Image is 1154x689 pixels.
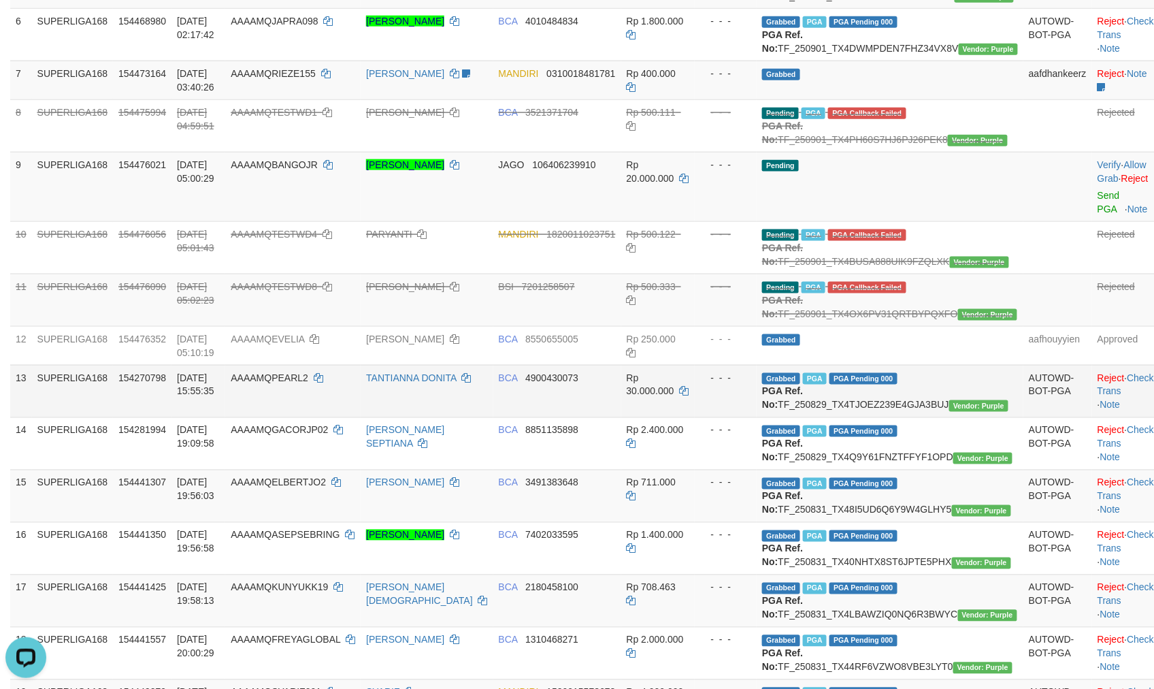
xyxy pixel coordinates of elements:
span: [DATE] 05:10:19 [177,334,214,358]
span: Rp 500.122 [627,229,676,240]
span: PGA Error [828,282,906,293]
span: Marked by aafmaleo [802,229,825,241]
td: TF_250831_TX48I5UD6Q6Y9W4GLHY5 [757,470,1023,522]
span: Copy 7402033595 to clipboard [525,530,578,541]
a: [PERSON_NAME] SEPTIANA [366,425,444,449]
td: SUPERLIGA168 [32,221,114,274]
td: 16 [10,522,32,575]
span: AAAAMQTESTWD4 [231,229,317,240]
span: Copy 8550655005 to clipboard [525,334,578,344]
a: [PERSON_NAME] [366,16,444,27]
span: AAAAMQFREYAGLOBAL [231,635,340,645]
td: TF_250831_TX4LBAWZIQ0NQ6R3BWYC [757,575,1023,627]
a: Reject [1098,425,1125,436]
a: Reject [1098,477,1125,488]
span: PGA Pending [829,583,897,594]
span: [DATE] 02:17:42 [177,16,214,40]
b: PGA Ref. No: [762,386,803,411]
a: Note [1127,68,1148,79]
a: [PERSON_NAME] [366,334,444,344]
span: BCA [499,372,518,383]
td: 8 [10,99,32,152]
td: SUPERLIGA168 [32,365,114,417]
span: Grabbed [762,635,800,647]
span: PGA Pending [829,16,897,28]
a: Reject [1098,68,1125,79]
td: TF_250831_TX44RF6VZWO8VBE3LYT0 [757,627,1023,679]
a: [PERSON_NAME] [366,107,444,118]
td: 10 [10,221,32,274]
span: [DATE] 19:56:03 [177,477,214,502]
span: Rp 2.000.000 [627,635,684,645]
span: Copy 106406239910 to clipboard [532,159,595,170]
span: Grabbed [762,478,800,490]
span: Copy 0310018481781 to clipboard [546,68,615,79]
span: Grabbed [762,530,800,542]
span: Grabbed [762,583,800,594]
span: 154441557 [118,635,166,645]
span: 154441425 [118,582,166,593]
b: PGA Ref. No: [762,29,803,54]
span: PGA Pending [829,478,897,490]
span: Rp 2.400.000 [627,425,684,436]
span: AAAAMQPEARL2 [231,372,308,383]
span: JAGO [499,159,525,170]
b: PGA Ref. No: [762,491,803,515]
td: SUPERLIGA168 [32,152,114,221]
span: BCA [499,477,518,488]
span: [DATE] 19:56:58 [177,530,214,554]
span: Vendor URL: https://trx4.1velocity.biz [952,558,1011,569]
a: Reject [1098,16,1125,27]
span: Marked by aafsoycanthlai [803,478,827,490]
a: Reject [1098,372,1125,383]
span: PGA Pending [829,635,897,647]
span: AAAAMQTESTWD1 [231,107,317,118]
span: AAAAMQGACORJP02 [231,425,328,436]
span: [DATE] 05:00:29 [177,159,214,184]
span: 154476352 [118,334,166,344]
a: [PERSON_NAME] [366,281,444,292]
a: Check Trans [1098,530,1154,554]
span: [DATE] 05:01:43 [177,229,214,253]
td: TF_250831_TX40NHTX8ST6JPTE5PHX [757,522,1023,575]
span: PGA Pending [829,530,897,542]
span: BCA [499,16,518,27]
div: - - - [700,67,752,80]
span: Vendor URL: https://trx4.1velocity.biz [952,505,1011,517]
div: - - - [700,280,752,293]
span: BCA [499,582,518,593]
td: 11 [10,274,32,326]
a: Check Trans [1098,635,1154,659]
span: Marked by aafsoycanthlai [803,635,827,647]
td: AUTOWD-BOT-PGA [1023,365,1092,417]
td: AUTOWD-BOT-PGA [1023,8,1092,61]
td: AUTOWD-BOT-PGA [1023,470,1092,522]
span: AAAAMQTESTWD8 [231,281,317,292]
td: SUPERLIGA168 [32,522,114,575]
span: Copy 3521371704 to clipboard [525,107,578,118]
td: 18 [10,627,32,679]
td: TF_250829_TX4Q9Y61FNZTFFYF1OPD [757,417,1023,470]
div: - - - [700,371,752,385]
span: Pending [762,229,799,241]
span: Copy 3491383648 to clipboard [525,477,578,488]
span: Grabbed [762,334,800,346]
span: Marked by aafsoycanthlai [803,583,827,594]
span: PGA Pending [829,426,897,437]
span: Pending [762,108,799,119]
td: 7 [10,61,32,99]
a: Note [1100,400,1121,411]
span: Marked by aafchoeunmanni [803,16,827,28]
span: Pending [762,282,799,293]
td: SUPERLIGA168 [32,99,114,152]
a: Note [1127,204,1148,214]
td: AUTOWD-BOT-PGA [1023,575,1092,627]
a: Note [1100,609,1121,620]
span: Vendor URL: https://trx4.1velocity.biz [948,135,1007,146]
div: - - - [700,106,752,119]
span: Vendor URL: https://trx4.1velocity.biz [950,257,1009,268]
span: Copy 7201258507 to clipboard [522,281,575,292]
span: Grabbed [762,373,800,385]
a: TANTIANNA DONITA [366,372,457,383]
a: [PERSON_NAME][DEMOGRAPHIC_DATA] [366,582,473,607]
